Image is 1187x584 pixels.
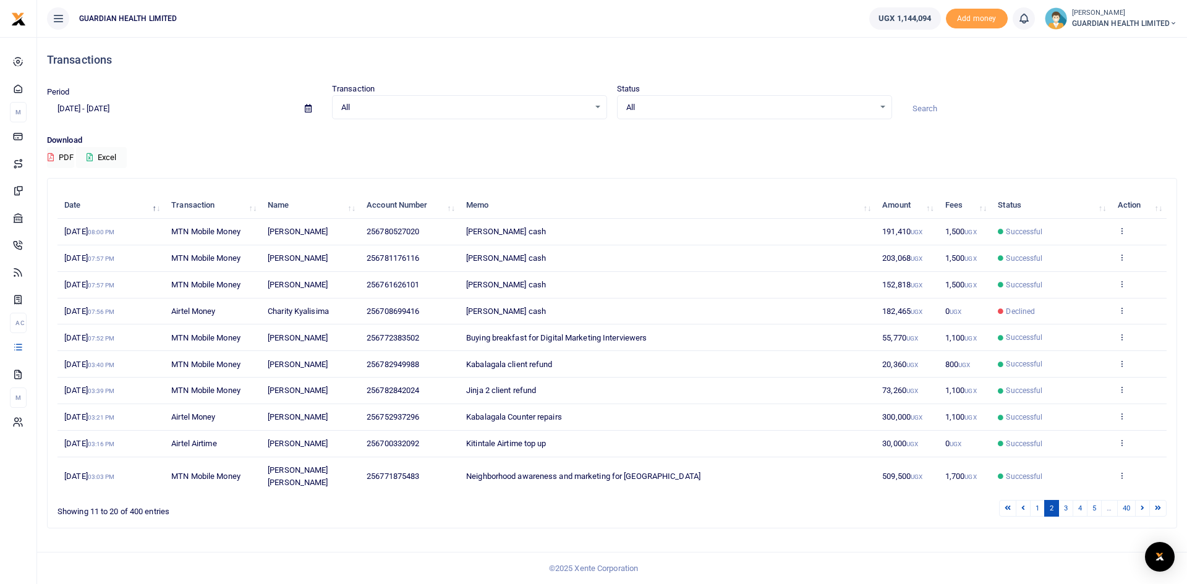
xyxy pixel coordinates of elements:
[964,414,976,421] small: UGX
[1006,471,1042,482] span: Successful
[57,499,515,518] div: Showing 11 to 20 of 400 entries
[945,333,977,342] span: 1,100
[1044,500,1059,517] a: 2
[466,333,647,342] span: Buying breakfast for Digital Marketing Interviewers
[268,280,328,289] span: [PERSON_NAME]
[11,12,26,27] img: logo-small
[268,227,328,236] span: [PERSON_NAME]
[268,412,328,421] span: [PERSON_NAME]
[882,280,922,289] span: 152,818
[902,98,1177,119] input: Search
[367,439,419,448] span: 256700332092
[367,360,419,369] span: 256782949988
[88,441,115,447] small: 03:16 PM
[1072,18,1177,29] span: GUARDIAN HEALTH LIMITED
[10,102,27,122] li: M
[466,360,552,369] span: Kabalagala client refund
[946,9,1008,29] li: Toup your wallet
[875,192,938,219] th: Amount: activate to sort column ascending
[360,192,459,219] th: Account Number: activate to sort column ascending
[261,192,360,219] th: Name: activate to sort column ascending
[964,229,976,235] small: UGX
[64,386,114,395] span: [DATE]
[164,192,261,219] th: Transaction: activate to sort column ascending
[367,253,419,263] span: 256781176116
[88,335,115,342] small: 07:52 PM
[10,313,27,333] li: Ac
[88,387,115,394] small: 03:39 PM
[945,253,977,263] span: 1,500
[88,362,115,368] small: 03:40 PM
[171,386,240,395] span: MTN Mobile Money
[466,412,562,421] span: Kabalagala Counter repairs
[367,472,419,481] span: 256771875483
[945,227,977,236] span: 1,500
[171,360,240,369] span: MTN Mobile Money
[1045,7,1067,30] img: profile-user
[47,147,74,168] button: PDF
[617,83,640,95] label: Status
[626,101,874,114] span: All
[64,253,114,263] span: [DATE]
[882,412,922,421] span: 300,000
[882,253,922,263] span: 203,068
[882,439,918,448] span: 30,000
[88,414,115,421] small: 03:21 PM
[11,14,26,23] a: logo-small logo-large logo-large
[964,282,976,289] small: UGX
[171,412,215,421] span: Airtel Money
[911,308,922,315] small: UGX
[367,227,419,236] span: 256780527020
[1145,542,1175,572] div: Open Intercom Messenger
[1045,7,1177,30] a: profile-user [PERSON_NAME] GUARDIAN HEALTH LIMITED
[945,307,961,316] span: 0
[171,227,240,236] span: MTN Mobile Money
[882,227,922,236] span: 191,410
[268,333,328,342] span: [PERSON_NAME]
[906,335,918,342] small: UGX
[367,412,419,421] span: 256752937296
[906,387,918,394] small: UGX
[906,441,918,447] small: UGX
[64,439,114,448] span: [DATE]
[911,414,922,421] small: UGX
[171,333,240,342] span: MTN Mobile Money
[88,308,115,315] small: 07:56 PM
[268,253,328,263] span: [PERSON_NAME]
[1006,332,1042,343] span: Successful
[869,7,940,30] a: UGX 1,144,094
[882,307,922,316] span: 182,465
[57,192,164,219] th: Date: activate to sort column descending
[367,280,419,289] span: 256761626101
[466,472,700,481] span: Neighborhood awareness and marketing for [GEOGRAPHIC_DATA]
[945,360,971,369] span: 800
[945,439,961,448] span: 0
[10,387,27,408] li: M
[171,307,215,316] span: Airtel Money
[466,439,546,448] span: Kitintale Airtime top up
[938,192,992,219] th: Fees: activate to sort column ascending
[171,280,240,289] span: MTN Mobile Money
[911,473,922,480] small: UGX
[466,307,546,316] span: [PERSON_NAME] cash
[64,227,114,236] span: [DATE]
[1058,500,1073,517] a: 3
[945,412,977,421] span: 1,100
[946,9,1008,29] span: Add money
[466,227,546,236] span: [PERSON_NAME] cash
[47,53,1177,67] h4: Transactions
[1073,500,1087,517] a: 4
[964,255,976,262] small: UGX
[64,307,114,316] span: [DATE]
[74,13,182,24] span: GUARDIAN HEALTH LIMITED
[1006,253,1042,264] span: Successful
[945,386,977,395] span: 1,100
[64,412,114,421] span: [DATE]
[1006,279,1042,290] span: Successful
[1087,500,1102,517] a: 5
[945,472,977,481] span: 1,700
[47,134,1177,147] p: Download
[268,386,328,395] span: [PERSON_NAME]
[64,333,114,342] span: [DATE]
[1006,358,1042,370] span: Successful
